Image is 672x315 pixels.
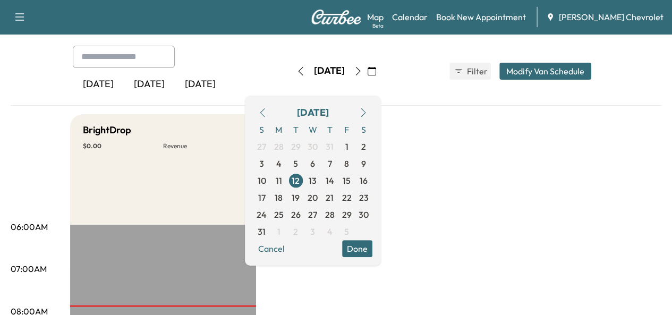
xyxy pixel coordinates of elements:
[321,121,338,138] span: T
[344,157,349,170] span: 8
[163,142,243,150] p: Revenue
[270,121,287,138] span: M
[311,10,362,24] img: Curbee Logo
[361,140,366,153] span: 2
[292,191,300,204] span: 19
[83,123,131,138] h5: BrightDrop
[326,174,334,187] span: 14
[342,208,352,221] span: 29
[297,105,329,120] div: [DATE]
[73,72,124,97] div: [DATE]
[338,121,355,138] span: F
[257,208,267,221] span: 24
[359,208,369,221] span: 30
[308,208,317,221] span: 27
[360,174,368,187] span: 16
[314,64,345,78] div: [DATE]
[436,11,526,23] a: Book New Appointment
[343,174,351,187] span: 15
[359,191,369,204] span: 23
[344,225,349,238] span: 5
[392,11,428,23] a: Calendar
[277,225,280,238] span: 1
[175,72,226,97] div: [DATE]
[124,72,175,97] div: [DATE]
[355,121,372,138] span: S
[258,174,266,187] span: 10
[292,174,300,187] span: 12
[83,142,163,150] p: $ 0.00
[275,191,283,204] span: 18
[258,225,266,238] span: 31
[310,157,315,170] span: 6
[308,140,318,153] span: 30
[449,63,491,80] button: Filter
[326,191,334,204] span: 21
[309,174,317,187] span: 13
[293,225,298,238] span: 2
[274,208,284,221] span: 25
[327,225,333,238] span: 4
[293,157,298,170] span: 5
[287,121,304,138] span: T
[274,140,284,153] span: 28
[467,65,486,78] span: Filter
[342,191,352,204] span: 22
[11,262,47,275] p: 07:00AM
[253,240,290,257] button: Cancel
[291,208,301,221] span: 26
[276,157,282,170] span: 4
[361,157,366,170] span: 9
[559,11,664,23] span: [PERSON_NAME] Chevrolet
[345,140,348,153] span: 1
[291,140,301,153] span: 29
[372,22,384,30] div: Beta
[257,140,266,153] span: 27
[325,208,335,221] span: 28
[258,191,266,204] span: 17
[276,174,282,187] span: 11
[308,191,318,204] span: 20
[253,121,270,138] span: S
[310,225,315,238] span: 3
[304,121,321,138] span: W
[326,140,334,153] span: 31
[499,63,591,80] button: Modify Van Schedule
[11,220,48,233] p: 06:00AM
[367,11,384,23] a: MapBeta
[328,157,332,170] span: 7
[342,240,372,257] button: Done
[259,157,264,170] span: 3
